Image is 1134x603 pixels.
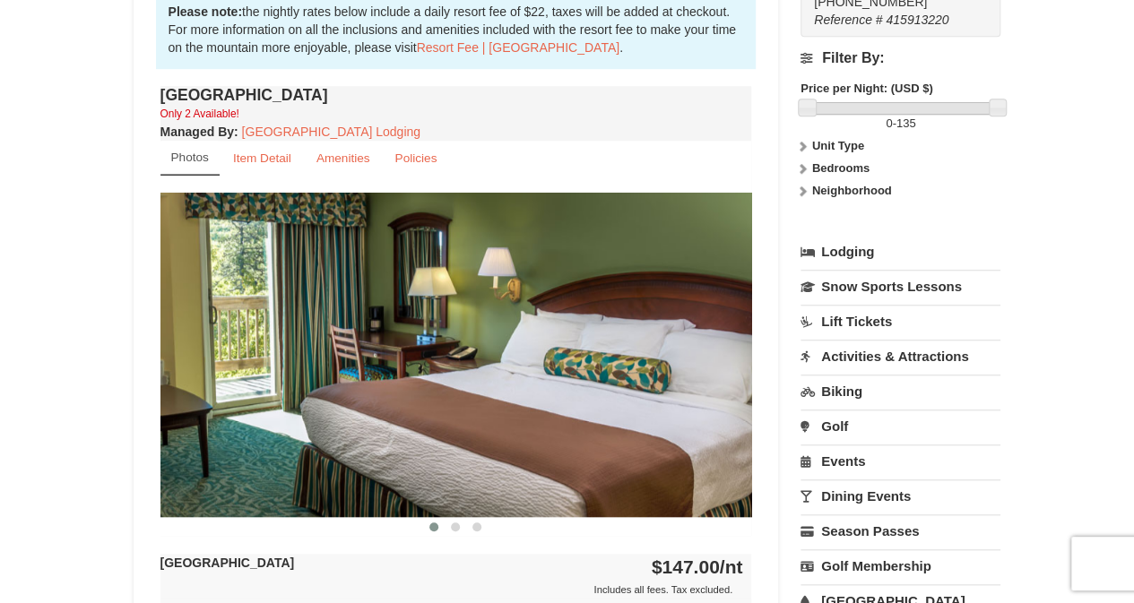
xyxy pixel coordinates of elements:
strong: : [160,125,238,139]
small: Only 2 Available! [160,108,239,120]
span: 135 [896,116,916,130]
strong: Neighborhood [812,184,892,197]
a: Snow Sports Lessons [801,270,1000,303]
a: Golf [801,409,1000,443]
a: Resort Fee | [GEOGRAPHIC_DATA] [417,40,619,55]
a: Policies [383,141,448,176]
strong: $147.00 [652,556,743,577]
a: Activities & Attractions [801,340,1000,373]
div: Includes all fees. Tax excluded. [160,581,743,599]
span: /nt [720,556,743,577]
strong: Price per Night: (USD $) [801,82,932,95]
small: Amenities [316,151,370,165]
small: Photos [171,151,209,164]
span: Managed By [160,125,234,139]
strong: [GEOGRAPHIC_DATA] [160,556,295,570]
strong: Please note: [169,4,242,19]
a: [GEOGRAPHIC_DATA] Lodging [242,125,420,139]
a: Golf Membership [801,549,1000,582]
h4: [GEOGRAPHIC_DATA] [160,86,752,104]
span: Reference # [814,13,882,27]
a: Dining Events [801,479,1000,513]
a: Season Passes [801,514,1000,547]
img: 18876286-36-6bbdb14b.jpg [160,193,752,516]
small: Policies [394,151,437,165]
span: 0 [886,116,892,130]
small: Item Detail [233,151,291,165]
h4: Filter By: [801,50,1000,66]
strong: Bedrooms [812,161,870,175]
span: 415913220 [886,13,948,27]
a: Biking [801,375,1000,408]
a: Lodging [801,236,1000,268]
a: Events [801,444,1000,478]
a: Amenities [305,141,382,176]
label: - [801,115,1000,133]
strong: Unit Type [812,139,864,152]
a: Photos [160,141,220,176]
a: Item Detail [221,141,303,176]
a: Lift Tickets [801,305,1000,338]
